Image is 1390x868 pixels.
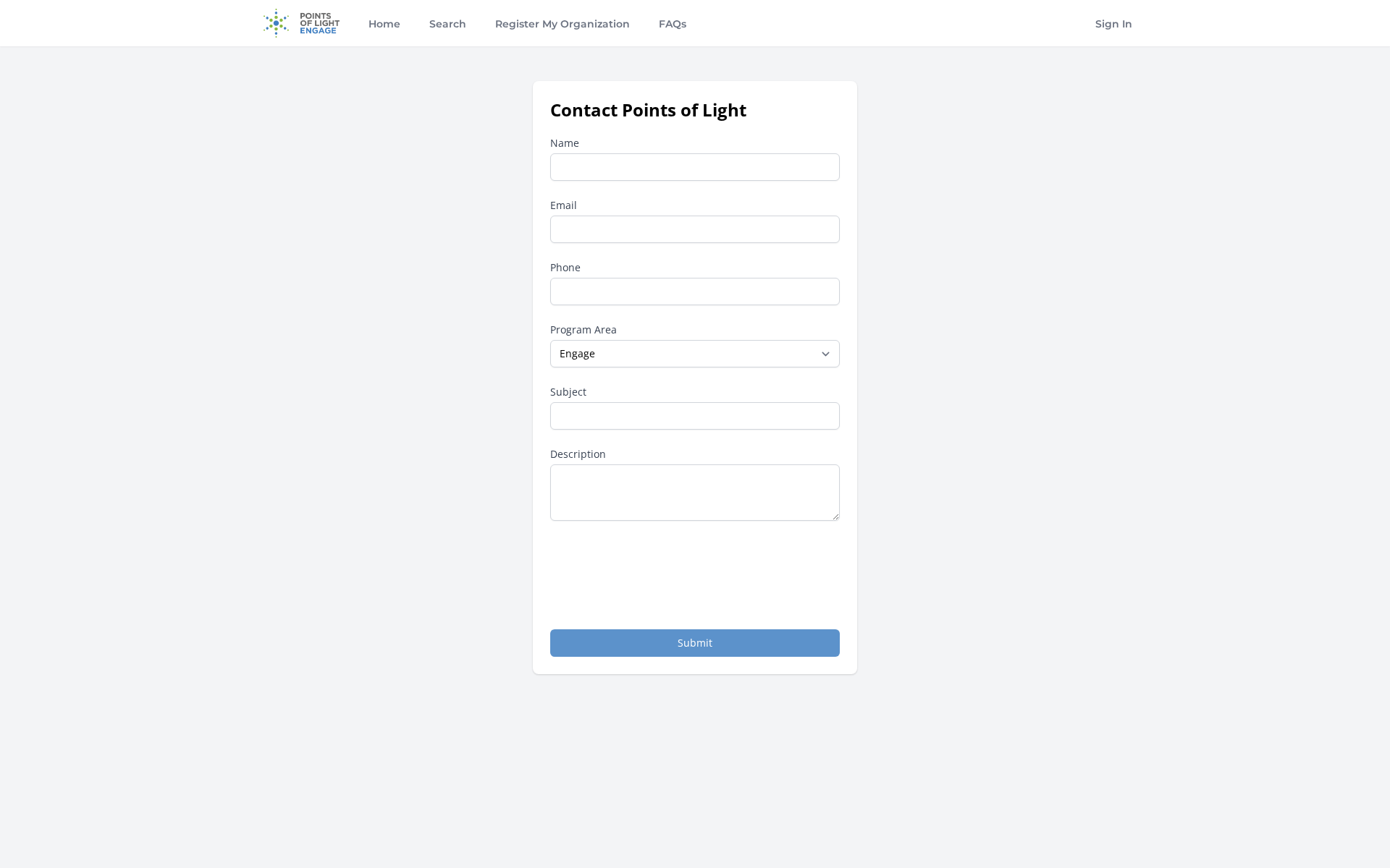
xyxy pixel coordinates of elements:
[550,340,840,367] select: Program Area
[550,447,840,461] label: Description
[550,629,840,657] button: Submit
[550,136,840,150] label: Name
[550,260,840,275] label: Phone
[550,198,840,213] label: Email
[550,98,840,122] h1: Contact Points of Light
[550,538,770,595] iframe: reCAPTCHA
[550,385,840,399] label: Subject
[550,323,840,337] label: Program Area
